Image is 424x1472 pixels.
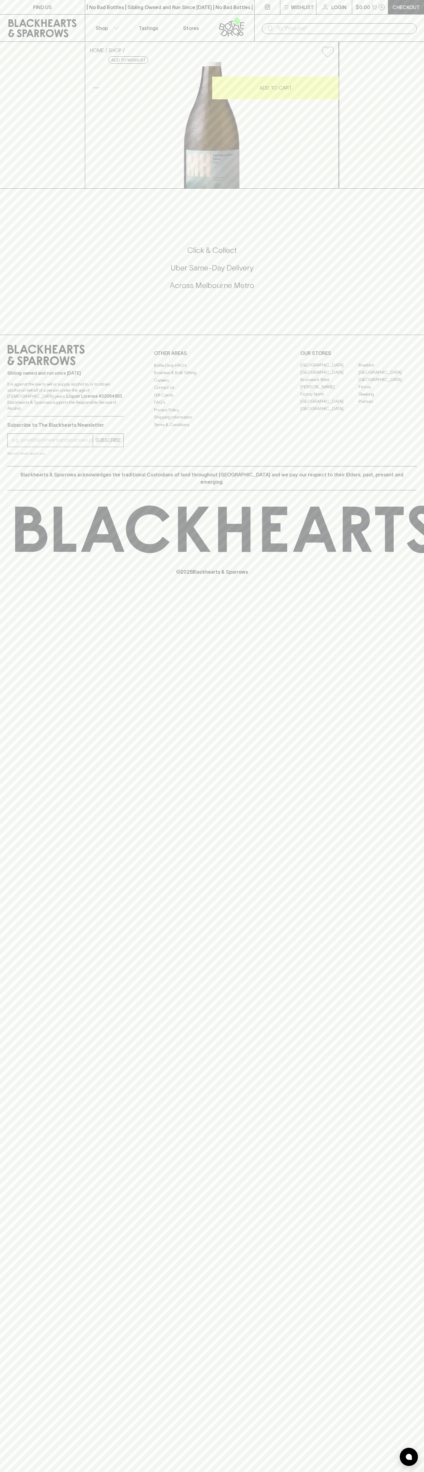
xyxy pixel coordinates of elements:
p: Subscribe to The Blackhearts Newsletter [7,421,124,429]
a: Business & Bulk Gifting [154,369,270,376]
a: Fitzroy [359,383,417,391]
a: Gift Cards [154,391,270,399]
a: Prahran [359,398,417,405]
a: Tastings [127,15,170,41]
h5: Uber Same-Day Delivery [7,263,417,273]
p: OUR STORES [300,350,417,357]
strong: Liquor License #32064953 [66,394,122,399]
a: Fitzroy North [300,391,359,398]
a: [PERSON_NAME] [300,383,359,391]
input: Try "Pinot noir" [276,24,412,33]
p: 0 [380,5,383,9]
p: Stores [183,25,199,32]
a: [GEOGRAPHIC_DATA] [359,369,417,376]
a: Terms & Conditions [154,421,270,428]
p: Checkout [392,4,420,11]
button: Add to wishlist [109,56,148,64]
p: It is against the law to sell or supply alcohol to, or to obtain alcohol on behalf of a person un... [7,381,124,411]
p: Shop [96,25,108,32]
a: Braddon [359,362,417,369]
a: HOME [90,48,104,53]
a: Contact Us [154,384,270,391]
p: OTHER AREAS [154,350,270,357]
a: [GEOGRAPHIC_DATA] [300,398,359,405]
button: SUBSCRIBE [93,434,123,447]
p: $0.00 [356,4,370,11]
button: Shop [85,15,128,41]
a: [GEOGRAPHIC_DATA] [300,369,359,376]
p: FIND US [33,4,52,11]
p: SUBSCRIBE [95,436,121,444]
a: Stores [170,15,212,41]
p: Tastings [139,25,158,32]
p: Login [331,4,346,11]
button: ADD TO CART [212,77,339,99]
a: SHOP [109,48,122,53]
input: e.g. jane@blackheartsandsparrows.com.au [12,435,93,445]
a: [GEOGRAPHIC_DATA] [300,362,359,369]
a: Brunswick West [300,376,359,383]
h5: Across Melbourne Metro [7,280,417,290]
a: Geelong [359,391,417,398]
p: Wishlist [291,4,314,11]
a: [GEOGRAPHIC_DATA] [359,376,417,383]
p: Blackhearts & Sparrows acknowledges the traditional Custodians of land throughout [GEOGRAPHIC_DAT... [12,471,412,486]
h5: Click & Collect [7,245,417,255]
img: bubble-icon [406,1454,412,1460]
a: Careers [154,376,270,384]
a: Bottle Drop FAQ's [154,362,270,369]
p: ADD TO CART [259,84,292,91]
img: 40104.png [85,62,339,188]
a: Shipping Information [154,414,270,421]
a: [GEOGRAPHIC_DATA] [300,405,359,413]
p: We will never spam you [7,450,124,456]
a: FAQ's [154,399,270,406]
div: Call to action block [7,221,417,323]
a: Privacy Policy [154,406,270,413]
p: Sibling owned and run since [DATE] [7,370,124,376]
button: Add to wishlist [319,44,336,60]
